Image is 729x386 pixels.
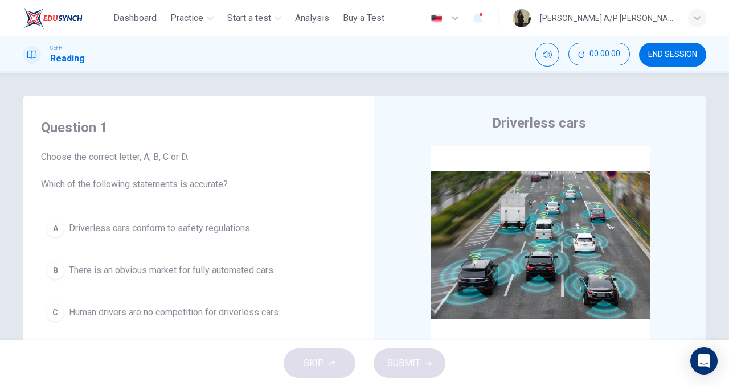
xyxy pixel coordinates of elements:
span: 00:00:00 [589,50,620,59]
img: ELTC logo [23,7,83,30]
button: BThere is an obvious market for fully automated cars. [41,256,355,285]
div: [PERSON_NAME] A/P [PERSON_NAME] KPM-Guru [540,11,674,25]
span: Analysis [295,11,329,25]
span: CEFR [50,44,62,52]
span: There is an obvious market for fully automated cars. [69,264,275,277]
button: Dashboard [109,8,161,28]
h1: Reading [50,52,85,65]
span: Start a test [227,11,271,25]
span: Practice [170,11,203,25]
button: 00:00:00 [568,43,630,65]
h4: Question 1 [41,118,355,137]
span: Dashboard [113,11,157,25]
span: END SESSION [648,50,697,59]
div: Mute [535,43,559,67]
div: C [46,303,64,322]
button: CHuman drivers are no competition for driverless cars. [41,298,355,327]
button: ADriverless cars conform to safety regulations. [41,214,355,243]
h4: Driverless cars [492,114,586,132]
button: Click to Zoom [491,241,590,268]
span: Human drivers are no competition for driverless cars. [69,306,280,319]
a: ELTC logo [23,7,109,30]
span: Buy a Test [343,11,384,25]
button: Buy a Test [338,8,389,28]
div: A [46,219,64,237]
button: Practice [166,8,218,28]
div: Hide [568,43,630,67]
div: Open Intercom Messenger [690,347,718,375]
button: Start a test [223,8,286,28]
span: Choose the correct letter, A, B, C or D. Which of the following statements is accurate? [41,150,355,191]
img: en [429,14,444,23]
img: Profile picture [513,9,531,27]
div: B [46,261,64,280]
span: Driverless cars conform to safety regulations. [69,221,252,235]
button: Analysis [290,8,334,28]
button: END SESSION [639,43,706,67]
